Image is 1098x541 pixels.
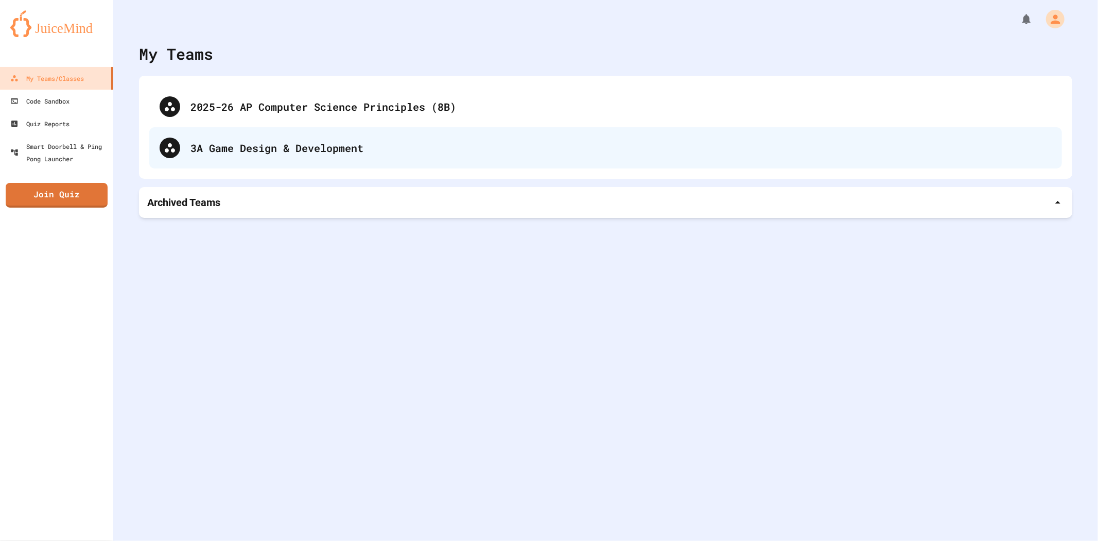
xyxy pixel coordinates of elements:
[10,117,69,130] div: Quiz Reports
[149,127,1062,168] div: 3A Game Design & Development
[1035,7,1067,31] div: My Account
[10,72,84,84] div: My Teams/Classes
[10,10,103,37] img: logo-orange.svg
[149,86,1062,127] div: 2025-26 AP Computer Science Principles (8B)
[10,140,109,165] div: Smart Doorbell & Ping Pong Launcher
[147,195,220,210] p: Archived Teams
[139,42,213,65] div: My Teams
[190,99,1052,114] div: 2025-26 AP Computer Science Principles (8B)
[6,183,108,208] a: Join Quiz
[190,140,1052,156] div: 3A Game Design & Development
[10,95,69,107] div: Code Sandbox
[1001,10,1035,28] div: My Notifications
